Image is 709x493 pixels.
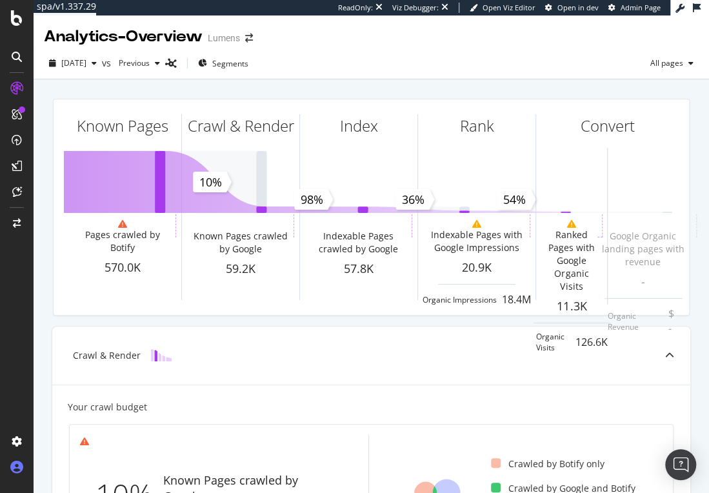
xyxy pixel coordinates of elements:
div: $ - [668,307,679,336]
div: Organic Visits [536,331,570,353]
span: Open Viz Editor [483,3,535,12]
div: Analytics - Overview [44,26,203,48]
div: ReadOnly: [338,3,373,13]
div: 18.4M [502,292,531,307]
div: Rank [460,115,494,137]
div: 59.2K [182,261,299,277]
button: Segments [193,53,254,74]
span: Open in dev [557,3,599,12]
div: Your crawl budget [68,401,147,414]
div: Index [340,115,378,137]
div: arrow-right-arrow-left [245,34,253,43]
div: Google Organic landing pages with revenue [592,230,694,268]
div: Crawled by Botify only [491,458,604,470]
div: Known Pages crawled by Google [190,230,291,256]
a: Admin Page [608,3,661,13]
div: Organic Revenue [608,310,663,332]
div: Indexable Pages crawled by Google [308,230,409,256]
button: [DATE] [44,53,102,74]
div: Lumens [208,32,240,45]
div: Known Pages [77,115,168,137]
div: Crawl & Render [188,115,294,137]
button: All pages [645,53,699,74]
div: Open Intercom Messenger [665,449,696,480]
span: Previous [114,57,150,68]
div: 570.0K [64,259,181,276]
span: All pages [645,57,683,68]
div: Organic Impressions [423,294,497,305]
a: Open Viz Editor [470,3,535,13]
span: vs [102,57,114,70]
div: Crawl & Render [73,349,141,362]
img: block-icon [151,349,172,361]
div: 57.8K [300,261,417,277]
div: Pages crawled by Botify [72,228,173,254]
div: Viz Debugger: [392,3,439,13]
span: Admin Page [621,3,661,12]
a: Open in dev [545,3,599,13]
div: 20.9K [418,259,535,276]
div: 126.6K [575,335,608,350]
span: 2025 Sep. 13th [61,57,86,68]
button: Previous [114,53,165,74]
span: Segments [212,58,248,69]
div: Indexable Pages with Google Impressions [426,228,527,254]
